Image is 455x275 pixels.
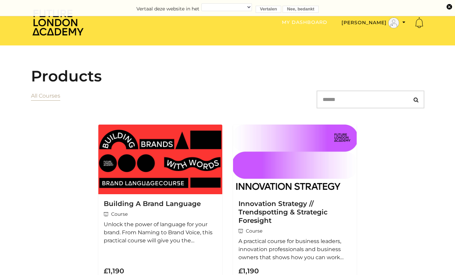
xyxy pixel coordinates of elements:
h2: Products [31,67,424,85]
p: A practical course for business leaders, innovation professionals and business owners that shows ... [238,237,352,262]
h3: Building A Brand Language [104,200,217,208]
strong: £1,190 [238,267,259,275]
h3: Innovation Strategy // Trendspotting & Strategic Foresight [238,200,352,225]
button: Nee, bedankt [283,6,319,13]
a: My Dashboard [282,19,327,25]
button: Toggle menu [339,17,408,29]
strong: £1,190 [104,267,124,275]
button: Vertalen [256,6,282,13]
span: Course [104,211,217,218]
img: Home Page [31,9,85,36]
span: Course [238,228,352,235]
form: Vertaal deze website in het [7,3,448,13]
a: All Courses [31,93,60,99]
p: Unlock the power of language for your brand. From Naming to Brand Voice, this practical course wi... [104,220,217,245]
nav: Categories [31,91,60,114]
